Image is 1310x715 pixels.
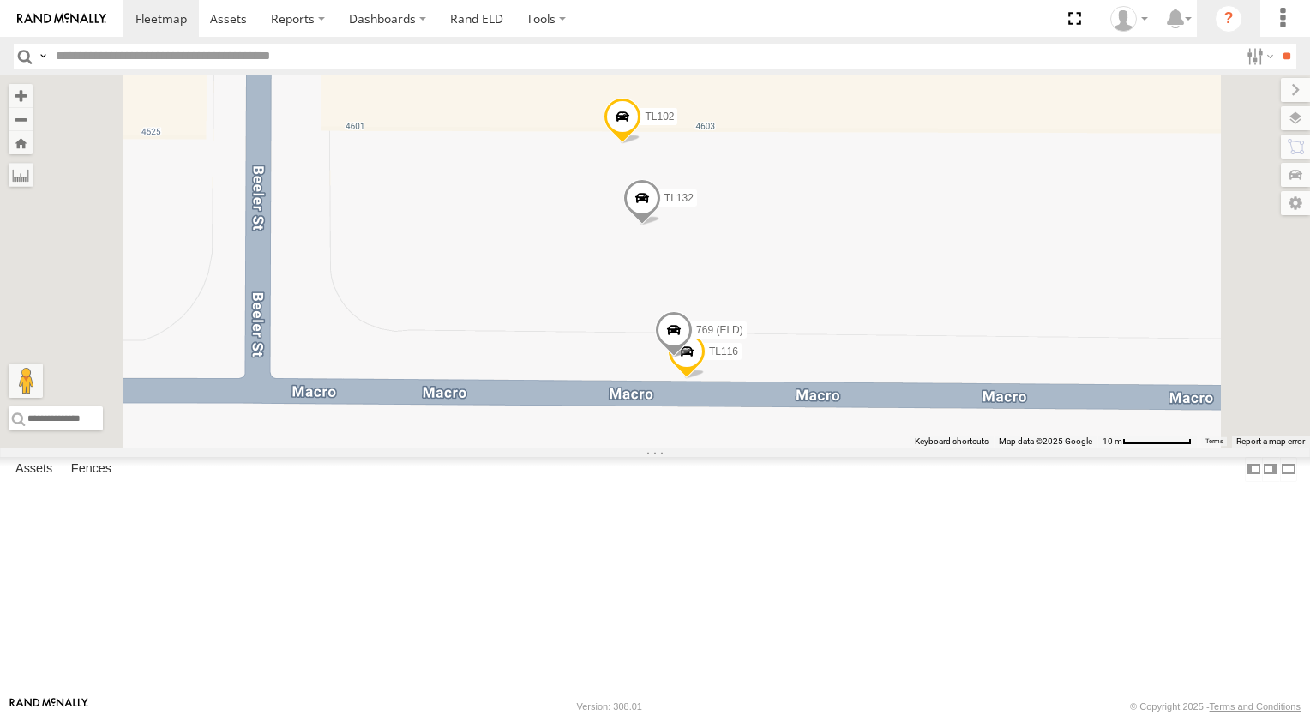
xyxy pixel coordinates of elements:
label: Measure [9,163,33,187]
label: Search Filter Options [1240,44,1277,69]
img: rand-logo.svg [17,13,106,25]
div: Version: 308.01 [577,701,642,712]
span: Map data ©2025 Google [999,436,1092,446]
button: Map Scale: 10 m per 77 pixels [1097,436,1197,448]
a: Terms and Conditions [1210,701,1301,712]
span: TL116 [709,346,738,358]
label: Fences [63,457,120,481]
button: Drag Pegman onto the map to open Street View [9,364,43,398]
button: Keyboard shortcuts [915,436,989,448]
label: Hide Summary Table [1280,457,1297,482]
label: Assets [7,457,61,481]
a: Terms (opens in new tab) [1205,438,1223,445]
label: Dock Summary Table to the Right [1262,457,1279,482]
div: © Copyright 2025 - [1130,701,1301,712]
span: TL102 [645,111,674,123]
span: 769 (ELD) [696,324,743,336]
button: Zoom Home [9,131,33,154]
label: Map Settings [1281,191,1310,215]
i: ? [1215,5,1242,33]
label: Dock Summary Table to the Left [1245,457,1262,482]
span: TL132 [664,192,694,204]
div: Daniel Del Muro [1104,6,1154,32]
button: Zoom in [9,84,33,107]
span: 10 m [1103,436,1122,446]
a: Report a map error [1236,436,1305,446]
button: Zoom out [9,107,33,131]
label: Search Query [36,44,50,69]
a: Visit our Website [9,698,88,715]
